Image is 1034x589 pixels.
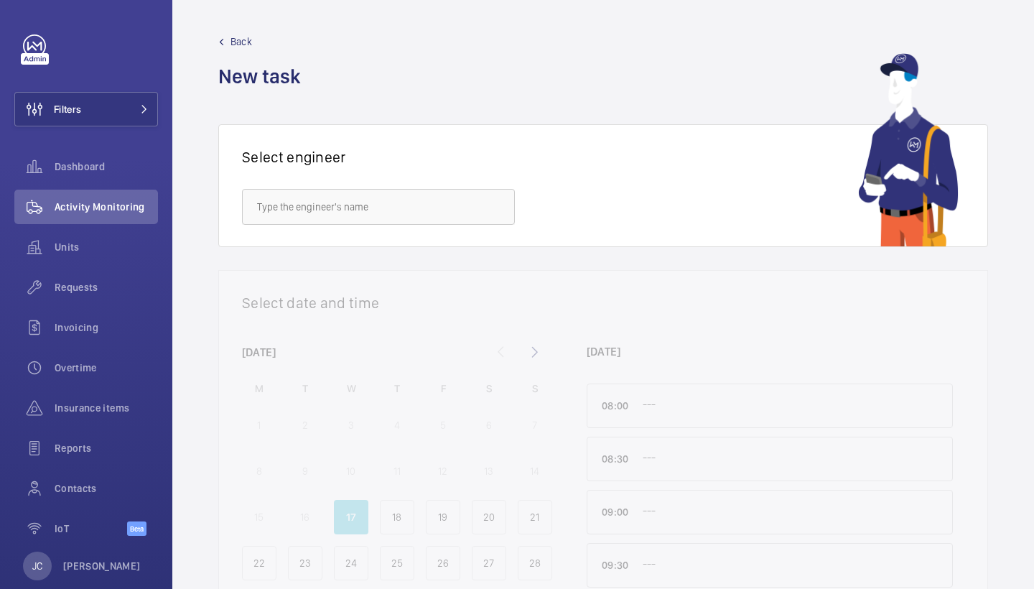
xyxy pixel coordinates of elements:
span: Overtime [55,361,158,375]
span: Dashboard [55,159,158,174]
img: mechanic using app [858,53,959,246]
span: Contacts [55,481,158,496]
button: Filters [14,92,158,126]
input: Type the engineer's name [242,189,515,225]
span: Requests [55,280,158,294]
span: IoT [55,521,127,536]
span: Invoicing [55,320,158,335]
span: Units [55,240,158,254]
p: JC [32,559,42,573]
span: Back [230,34,252,49]
span: Insurance items [55,401,158,415]
span: Filters [54,102,81,116]
h1: New task [218,63,309,90]
h1: Select engineer [242,148,346,166]
p: [PERSON_NAME] [63,559,141,573]
span: Beta [127,521,146,536]
span: Reports [55,441,158,455]
span: Activity Monitoring [55,200,158,214]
